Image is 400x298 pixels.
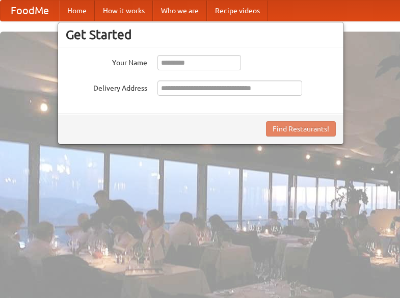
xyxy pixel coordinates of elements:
[266,121,336,137] button: Find Restaurants!
[207,1,268,21] a: Recipe videos
[95,1,153,21] a: How it works
[66,55,147,68] label: Your Name
[153,1,207,21] a: Who we are
[59,1,95,21] a: Home
[1,1,59,21] a: FoodMe
[66,27,336,42] h3: Get Started
[66,80,147,93] label: Delivery Address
